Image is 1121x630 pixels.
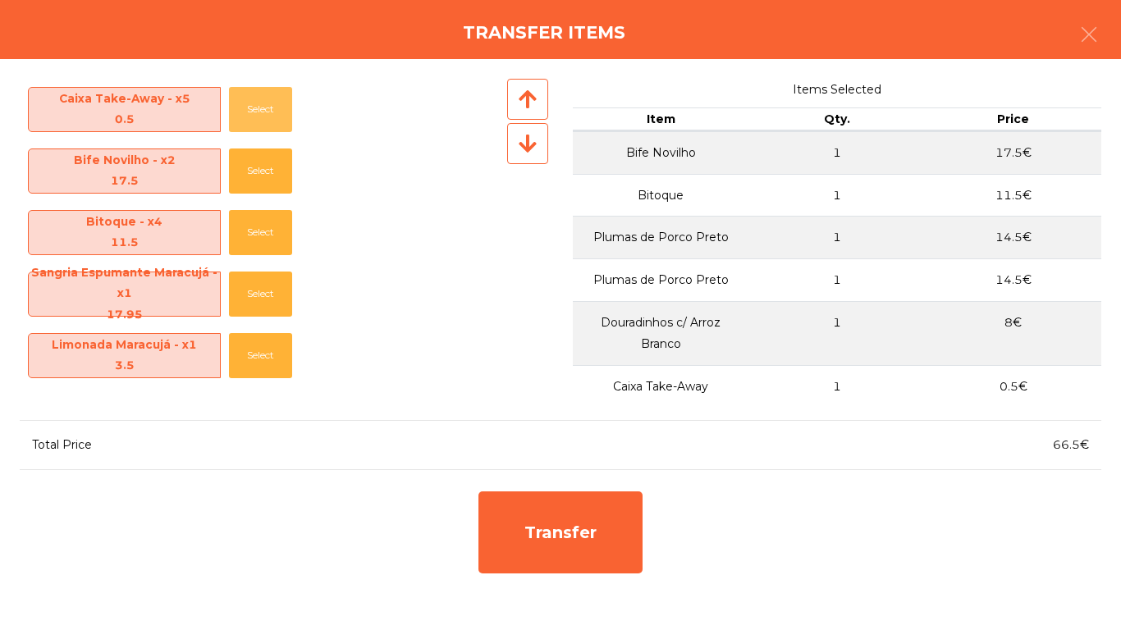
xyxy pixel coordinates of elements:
[29,109,220,130] div: 0.5
[925,174,1101,217] td: 11.5€
[29,304,220,326] div: 17.95
[573,79,1101,101] span: Items Selected
[925,301,1101,365] td: 8€
[229,210,292,255] button: Select
[925,365,1101,408] td: 0.5€
[1053,437,1089,452] span: 66.5€
[573,258,749,301] td: Plumas de Porco Preto
[29,232,220,253] div: 11.5
[29,171,220,192] div: 17.5
[749,365,926,408] td: 1
[29,262,220,326] span: Sangria Espumante Maracujá - x1
[463,21,625,45] h4: Transfer items
[29,150,220,193] span: Bife Novilho - x2
[229,333,292,378] button: Select
[573,216,749,258] td: Plumas de Porco Preto
[749,131,926,174] td: 1
[29,355,220,377] div: 3.5
[573,107,749,132] th: Item
[229,87,292,132] button: Select
[29,212,220,254] span: Bitoque - x4
[749,216,926,258] td: 1
[29,89,220,131] span: Caixa Take-Away - x5
[573,301,749,365] td: Douradinhos c/ Arroz Branco
[573,365,749,408] td: Caixa Take-Away
[573,131,749,174] td: Bife Novilho
[29,335,220,377] span: Limonada Maracujá - x1
[749,301,926,365] td: 1
[478,491,643,573] div: Transfer
[925,107,1101,132] th: Price
[749,107,926,132] th: Qty.
[925,216,1101,258] td: 14.5€
[749,174,926,217] td: 1
[573,174,749,217] td: Bitoque
[229,148,292,194] button: Select
[229,272,292,317] button: Select
[925,258,1101,301] td: 14.5€
[749,258,926,301] td: 1
[925,131,1101,174] td: 17.5€
[32,437,92,452] span: Total Price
